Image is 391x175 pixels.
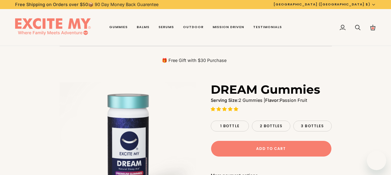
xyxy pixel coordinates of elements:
a: Outdoor [178,9,208,46]
a: Testimonials [249,9,286,46]
button: Add to Cart [211,141,332,157]
iframe: Button to launch messaging window [367,151,386,170]
p: 2 Gummies | Passion Fruit [211,97,332,104]
a: Serums [154,9,178,46]
span: Testimonials [253,25,282,30]
h1: DREAM Gummies [211,82,320,97]
span: Add to Cart [256,146,286,151]
span: Balms [137,25,149,30]
span: 3 Bottles [301,123,324,128]
a: Mission Driven [208,9,249,46]
span: 2 Bottles [260,123,283,128]
span: Mission Driven [213,25,244,30]
strong: Free Shipping on Orders over $50 [15,2,88,7]
span: Outdoor [183,25,204,30]
img: EXCITE MY® [15,18,91,37]
a: Balms [132,9,154,46]
span: 4.89 stars [211,106,239,112]
strong: Flavor: [265,98,280,103]
button: [GEOGRAPHIC_DATA] ([GEOGRAPHIC_DATA] $) [269,2,380,7]
p: 🎁 Free Gift with $30 Purchase [60,57,329,63]
span: 1 Bottle [220,123,239,128]
span: Gummies [109,25,128,30]
a: Gummies [105,9,132,46]
strong: Serving Size: [211,98,239,103]
p: 📦 90 Day Money Back Guarentee [15,1,158,8]
span: Serums [158,25,174,30]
